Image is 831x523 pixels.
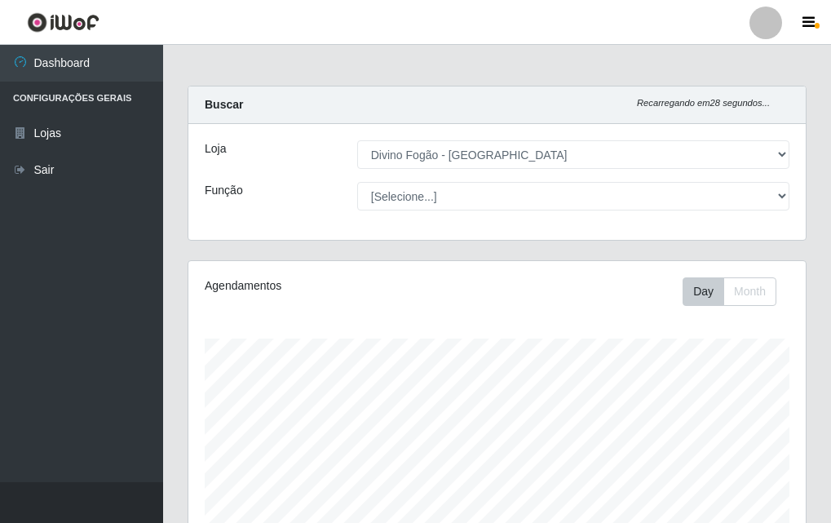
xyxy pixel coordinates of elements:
label: Função [205,182,243,199]
button: Day [683,277,724,306]
label: Loja [205,140,226,157]
div: First group [683,277,776,306]
strong: Buscar [205,98,243,111]
button: Month [723,277,776,306]
i: Recarregando em 28 segundos... [637,98,770,108]
div: Agendamentos [205,277,434,295]
div: Toolbar with button groups [683,277,789,306]
img: CoreUI Logo [27,12,99,33]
